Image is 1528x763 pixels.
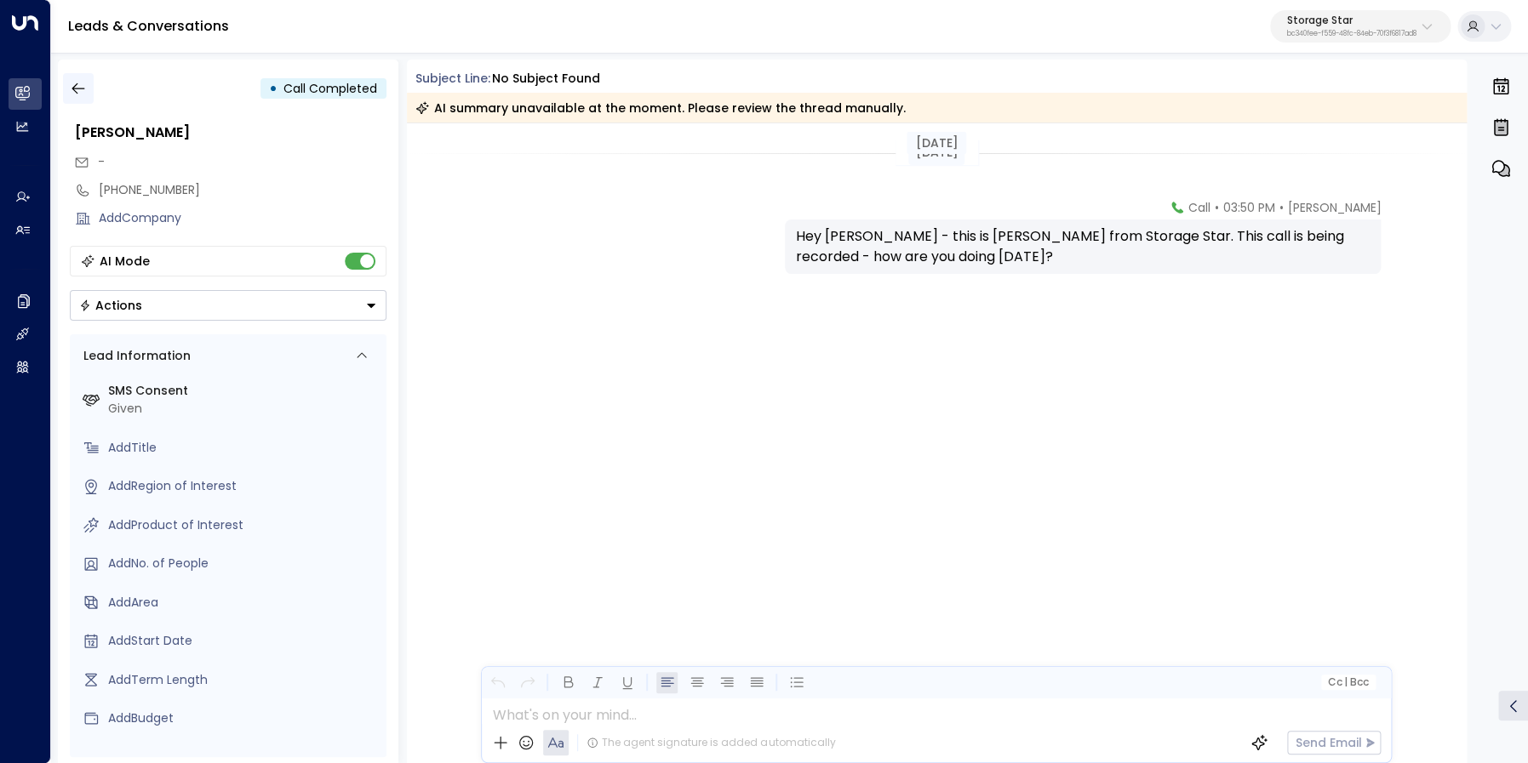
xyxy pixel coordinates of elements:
div: AddTerm Length [108,671,380,689]
div: AI Mode [100,253,150,270]
span: - [98,153,105,170]
span: [PERSON_NAME] [1287,199,1381,216]
div: Actions [79,298,142,313]
div: AddStart Date [108,632,380,650]
div: AddArea [108,594,380,612]
div: [PERSON_NAME] [75,122,386,143]
div: No subject found [492,70,600,88]
button: Undo [487,672,508,693]
div: AI summary unavailable at the moment. Please review the thread manually. [415,100,906,117]
p: bc340fee-f559-48fc-84eb-70f3f6817ad8 [1287,31,1416,37]
button: Actions [70,290,386,321]
div: The agent signature is added automatically [587,735,835,750]
button: Storage Starbc340fee-f559-48fc-84eb-70f3f6817ad8 [1270,10,1451,43]
span: • [1279,199,1283,216]
div: [PHONE_NUMBER] [99,181,386,199]
label: SMS Consent [108,382,380,400]
img: 120_headshot.jpg [1388,199,1422,233]
p: Storage Star [1287,15,1416,26]
div: AddNo. of People [108,555,380,572]
span: Subject Line: [415,70,490,87]
span: 03:50 PM [1222,199,1274,216]
div: [DATE] [907,132,966,154]
div: AddProduct of Interest [108,516,380,534]
div: AddTitle [108,439,380,457]
div: AddCompany [99,209,386,227]
span: Cc Bcc [1328,676,1369,688]
div: AddRegion of Interest [108,477,380,495]
span: Call [1187,199,1210,216]
div: AddBudget [108,709,380,727]
button: Cc|Bcc [1321,675,1376,691]
div: Hey [PERSON_NAME] - this is [PERSON_NAME] from Storage Star. This call is being recorded - how ar... [795,226,1371,267]
button: Redo [517,672,538,693]
div: Lead Information [77,347,191,365]
span: Call Completed [283,80,377,97]
div: • [269,73,278,104]
a: Leads & Conversations [68,16,229,36]
span: | [1344,676,1348,688]
div: Button group with a nested menu [70,290,386,321]
span: • [1214,199,1218,216]
div: Given [108,400,380,418]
